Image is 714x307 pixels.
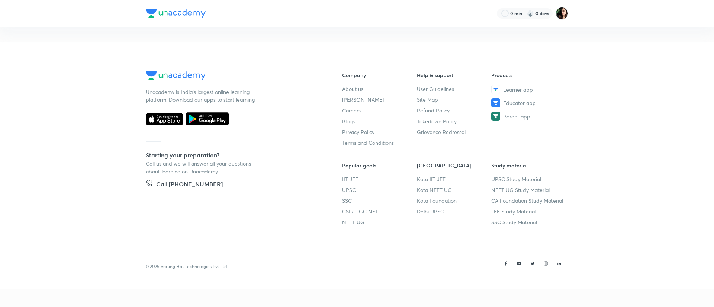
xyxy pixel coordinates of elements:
a: NEET UG Study Material [491,186,566,194]
a: Site Map [417,96,492,104]
a: UPSC Study Material [491,175,566,183]
p: © 2025 Sorting Hat Technologies Pvt Ltd [146,263,227,270]
img: Priyanka K [556,7,568,20]
h6: Company [342,71,417,79]
a: Educator app [491,98,566,107]
a: Privacy Policy [342,128,417,136]
h6: Help & support [417,71,492,79]
a: Delhi UPSC [417,208,492,215]
a: [PERSON_NAME] [342,96,417,104]
a: CSIR UGC NET [342,208,417,215]
h6: Study material [491,161,566,169]
h5: Starting your preparation? [146,151,318,160]
a: Careers [342,107,417,114]
img: Company Logo [146,9,206,18]
a: User Guidelines [417,85,492,93]
span: Educator app [503,99,536,107]
h6: Products [491,71,566,79]
a: Kota NEET UG [417,186,492,194]
h5: Call [PHONE_NUMBER] [156,180,223,190]
a: JEE Study Material [491,208,566,215]
a: Call [PHONE_NUMBER] [146,180,223,190]
p: Call us and we will answer all your questions about learning on Unacademy [146,160,257,175]
a: Blogs [342,117,417,125]
a: About us [342,85,417,93]
a: Takedown Policy [417,117,492,125]
a: Refund Policy [417,107,492,114]
h6: [GEOGRAPHIC_DATA] [417,161,492,169]
a: Grievance Redressal [417,128,492,136]
img: Company Logo [146,71,206,80]
a: IIT JEE [342,175,417,183]
img: Educator app [491,98,500,107]
p: Unacademy is India’s largest online learning platform. Download our apps to start learning [146,88,257,104]
span: Parent app [503,112,530,120]
a: Kota IIT JEE [417,175,492,183]
a: SSC Study Material [491,218,566,226]
span: Careers [342,107,361,114]
a: Terms and Conditions [342,139,417,147]
a: CA Foundation Study Material [491,197,566,205]
a: SSC [342,197,417,205]
a: Parent app [491,112,566,121]
a: Learner app [491,85,566,94]
span: Learner app [503,86,533,94]
a: UPSC [342,186,417,194]
img: streak [527,10,534,17]
img: Parent app [491,112,500,121]
a: Company Logo [146,71,318,82]
a: NEET UG [342,218,417,226]
h6: Popular goals [342,161,417,169]
img: Learner app [491,85,500,94]
a: Kota Foundation [417,197,492,205]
